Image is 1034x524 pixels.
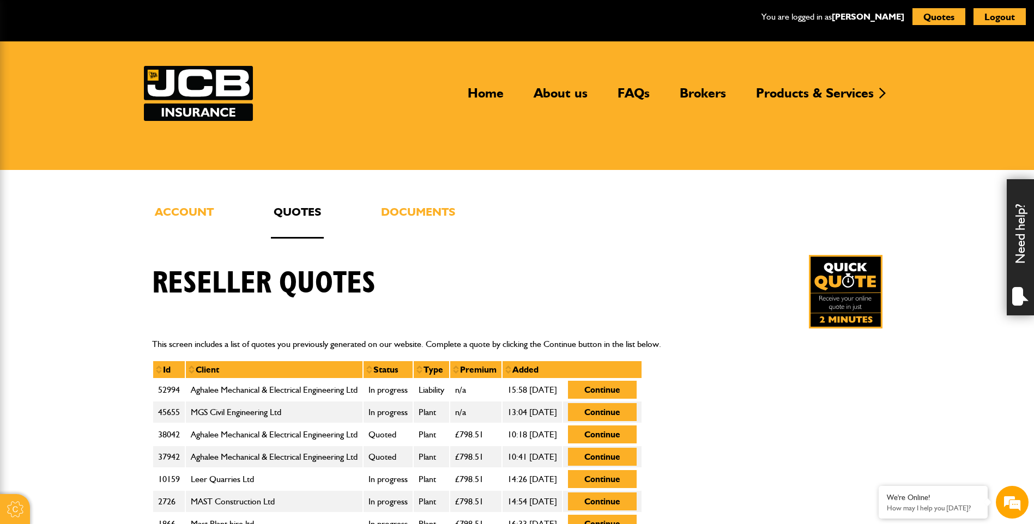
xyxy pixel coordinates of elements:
[363,361,413,379] th: Status
[809,255,882,328] a: Get your insurance quote in just 2-minutes
[153,361,185,379] th: Id
[672,85,734,110] a: Brokers
[609,85,658,110] a: FAQs
[973,8,1026,25] button: Logout
[568,492,637,510] button: Continue
[185,379,363,401] td: Aghalee Mechanical & Electrical Engineering Ltd
[363,490,413,513] td: In progress
[761,10,904,24] p: You are logged in as
[144,66,253,121] a: JCB Insurance Services
[502,361,642,379] th: Added
[153,490,185,513] td: 2726
[502,423,563,446] td: 10:18 [DATE]
[525,85,596,110] a: About us
[502,379,563,401] td: 15:58 [DATE]
[413,490,450,513] td: Plant
[185,468,363,490] td: Leer Quarries Ltd
[887,504,979,512] p: How may I help you today?
[1007,179,1034,315] div: Need help?
[363,446,413,468] td: Quoted
[153,401,185,423] td: 45655
[502,401,563,423] td: 13:04 [DATE]
[153,379,185,401] td: 52994
[568,381,637,399] button: Continue
[153,423,185,446] td: 38042
[568,448,637,466] button: Continue
[152,265,376,302] h1: Reseller quotes
[185,361,363,379] th: Client
[450,423,502,446] td: £798.51
[185,490,363,513] td: MAST Construction Ltd
[413,468,450,490] td: Plant
[378,203,458,239] a: Documents
[153,446,185,468] td: 37942
[450,361,502,379] th: Premium
[153,468,185,490] td: 10159
[413,423,450,446] td: Plant
[568,425,637,443] button: Continue
[887,493,979,502] div: We're Online!
[413,401,450,423] td: Plant
[450,468,502,490] td: £798.51
[450,446,502,468] td: £798.51
[363,423,413,446] td: Quoted
[185,401,363,423] td: MGS Civil Engineering Ltd
[363,401,413,423] td: In progress
[748,85,882,110] a: Products & Services
[144,66,253,121] img: JCB Insurance Services logo
[413,446,450,468] td: Plant
[363,379,413,401] td: In progress
[450,379,502,401] td: n/a
[363,468,413,490] td: In progress
[809,255,882,328] img: Quick Quote
[450,490,502,513] td: £798.51
[832,11,904,22] a: [PERSON_NAME]
[502,490,563,513] td: 14:54 [DATE]
[413,379,450,401] td: Liability
[413,361,450,379] th: Type
[568,403,637,421] button: Continue
[450,401,502,423] td: n/a
[152,337,882,351] p: This screen includes a list of quotes you previously generated on our website. Complete a quote b...
[152,203,216,239] a: Account
[271,203,324,239] a: Quotes
[502,446,563,468] td: 10:41 [DATE]
[912,8,965,25] button: Quotes
[185,446,363,468] td: Aghalee Mechanical & Electrical Engineering Ltd
[185,423,363,446] td: Aghalee Mechanical & Electrical Engineering Ltd
[502,468,563,490] td: 14:26 [DATE]
[568,470,637,488] button: Continue
[459,85,512,110] a: Home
